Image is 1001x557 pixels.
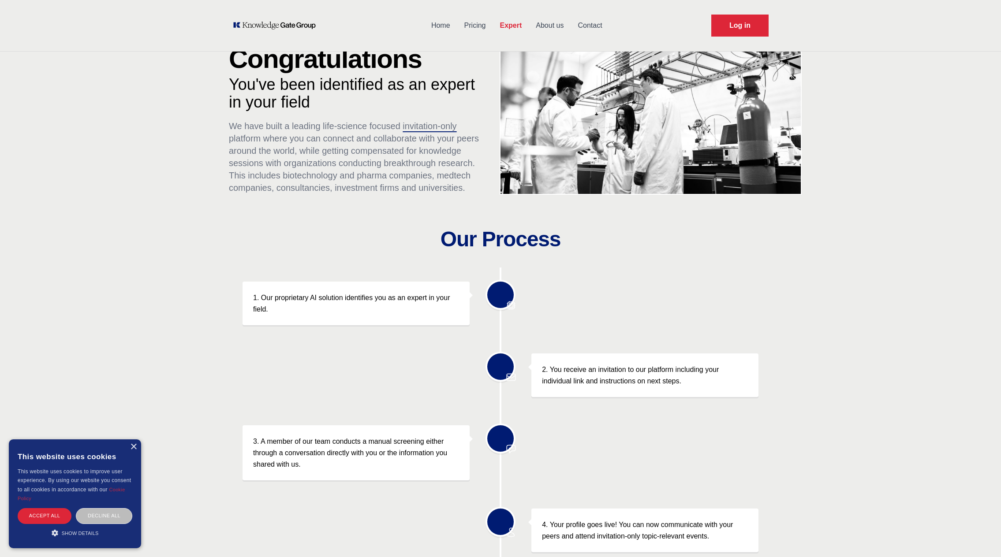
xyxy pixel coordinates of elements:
span: This website uses cookies to improve user experience. By using our website you consent to all coo... [18,468,131,493]
iframe: Chat Widget [957,515,1001,557]
div: Віджет чату [957,515,1001,557]
span: invitation-only [403,121,456,131]
span: Show details [62,531,99,536]
p: You've been identified as an expert in your field [229,76,483,111]
a: Home [424,14,457,37]
img: KOL management, KEE, Therapy area experts [500,25,801,194]
a: KOL Knowledge Platform: Talk to Key External Experts (KEE) [232,21,322,30]
div: Accept all [18,508,71,524]
div: Show details [18,528,132,537]
a: Contact [571,14,609,37]
p: We have built a leading life-science focused platform where you can connect and collaborate with ... [229,120,483,194]
p: 2. You receive an invitation to our platform including your individual link and instructions on n... [542,364,748,386]
p: 1. Our proprietary AI solution identifies you as an expert in your field. [253,292,459,315]
div: Close [130,444,137,450]
p: Congratulations [229,46,483,72]
div: This website uses cookies [18,446,132,467]
p: 4. Your profile goes live! You can now communicate with your peers and attend invitation-only top... [542,519,748,542]
div: Decline all [76,508,132,524]
a: Request Demo [711,15,769,37]
a: Pricing [457,14,493,37]
a: About us [529,14,571,37]
p: 3. A member of our team conducts a manual screening either through a conversation directly with y... [253,436,459,470]
a: Expert [493,14,529,37]
a: Cookie Policy [18,487,125,501]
